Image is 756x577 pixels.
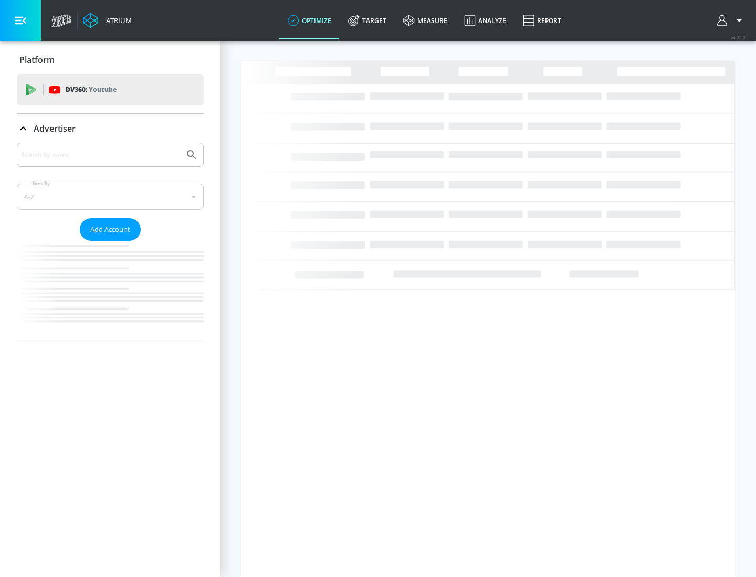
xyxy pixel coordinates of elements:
a: Report [514,2,570,39]
div: Advertiser [17,114,204,143]
button: Add Account [80,218,141,241]
div: Advertiser [17,143,204,343]
a: Target [340,2,395,39]
div: A-Z [17,184,204,210]
a: optimize [279,2,340,39]
span: Add Account [90,223,130,236]
p: DV360: [66,84,117,95]
nav: list of Advertiser [17,241,204,343]
p: Youtube [89,84,117,95]
p: Platform [19,54,55,66]
a: measure [395,2,456,39]
label: Sort By [30,180,52,187]
a: Analyze [456,2,514,39]
a: Atrium [83,13,132,28]
div: Platform [17,45,204,74]
p: Advertiser [34,123,76,134]
span: v 4.22.2 [731,35,745,40]
div: DV360: Youtube [17,74,204,105]
div: Atrium [102,16,132,25]
input: Search by name [21,148,180,162]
